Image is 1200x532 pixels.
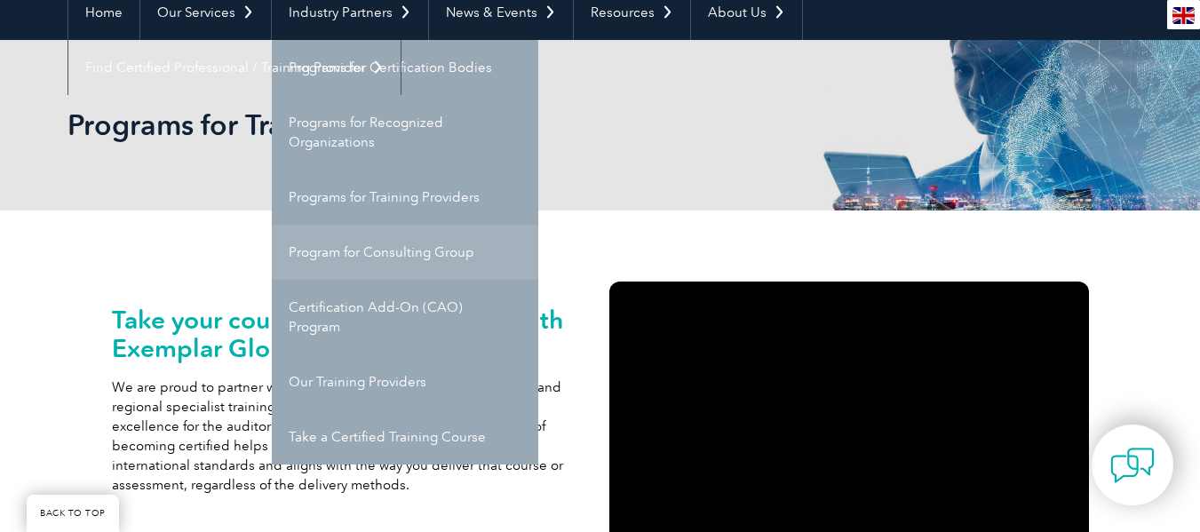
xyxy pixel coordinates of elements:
[272,354,538,409] a: Our Training Providers
[1110,443,1155,488] img: contact-chat.png
[112,377,592,495] p: We are proud to partner with large international commercial trainers and regional specialist trai...
[27,495,119,532] a: BACK TO TOP
[272,170,538,225] a: Programs for Training Providers
[68,111,814,139] h2: Programs for Training Providers
[112,306,592,362] h2: Take your courses to the next level with Exemplar Global
[272,409,538,465] a: Take a Certified Training Course
[272,280,538,354] a: Certification Add-On (CAO) Program
[68,40,401,95] a: Find Certified Professional / Training Provider
[1172,7,1195,24] img: en
[272,95,538,170] a: Programs for Recognized Organizations
[272,40,538,95] a: Programs for Certification Bodies
[272,225,538,280] a: Program for Consulting Group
